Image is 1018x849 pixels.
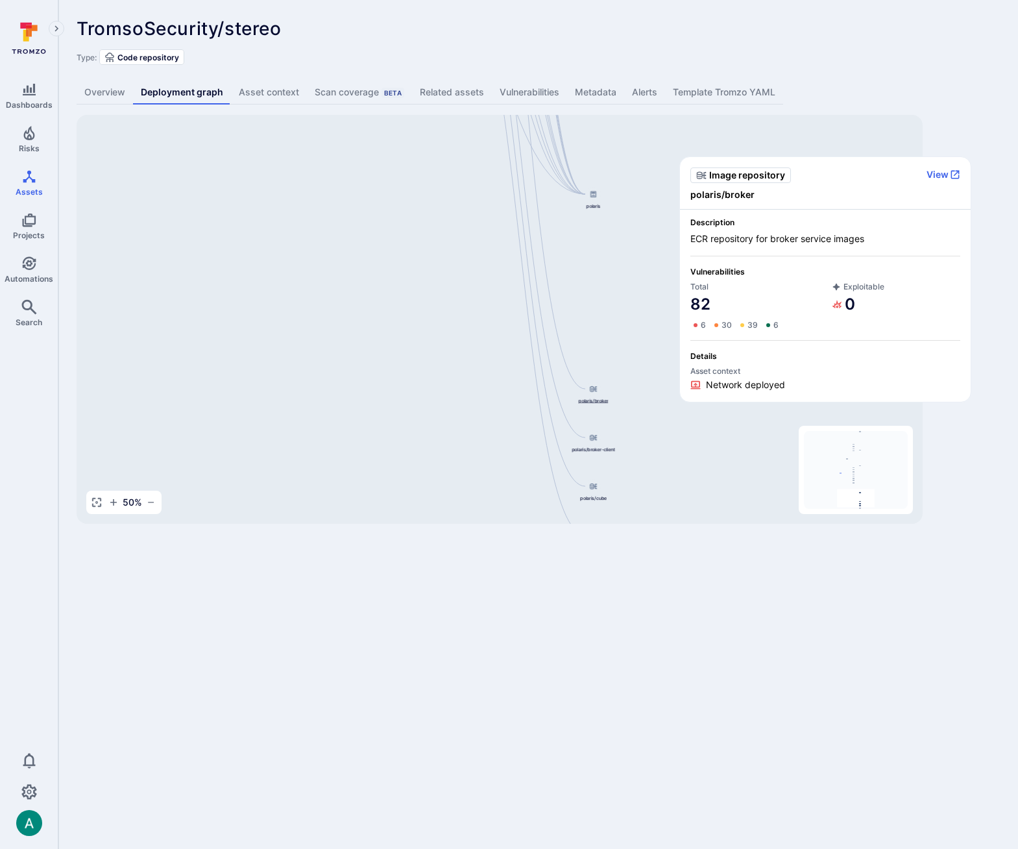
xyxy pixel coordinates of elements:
[721,320,732,330] span: 30
[690,267,960,277] span: Vulnerabilities
[6,100,53,110] span: Dashboards
[690,232,960,245] span: ECR repository for broker service images
[133,80,231,105] a: Deployment graph
[117,53,179,62] span: Code repository
[572,446,615,452] span: polaris/broker-client
[665,80,783,105] a: Template Tromzo YAML
[763,320,779,330] a: 6
[77,53,97,62] span: Type:
[315,86,404,99] div: Scan coverage
[690,366,960,376] span: Asset context
[123,496,142,509] span: 50 %
[49,21,64,36] button: Expand navigation menu
[19,143,40,153] span: Risks
[52,23,61,34] i: Expand navigation menu
[709,169,785,182] span: Image repository
[77,80,1000,105] div: Asset tabs
[16,187,43,197] span: Assets
[690,217,960,227] span: Description
[5,274,53,284] span: Automations
[587,203,601,209] span: polaris
[737,320,758,330] a: 39
[382,88,404,98] div: Beta
[231,80,307,105] a: Asset context
[579,397,609,404] span: polaris/broker
[690,320,706,330] a: 6
[701,320,706,330] span: 6
[690,351,960,361] span: Details
[711,320,732,330] a: 30
[832,282,960,291] span: Exploitable
[927,169,960,180] button: View
[690,188,960,201] span: polaris/broker
[16,810,42,836] div: Arjan Dehar
[16,317,42,327] span: Search
[706,378,785,391] span: Network deployed
[77,18,282,40] span: TromsoSecurity/stereo
[13,230,45,240] span: Projects
[690,282,819,291] span: Total
[747,320,758,330] span: 39
[77,80,133,105] a: Overview
[16,810,42,836] img: ACg8ocLSa5mPYBaXNx3eFu_EmspyJX0laNWN7cXOFirfQ7srZveEpg=s96-c
[412,80,492,105] a: Related assets
[690,294,710,315] a: 82
[567,80,624,105] a: Metadata
[580,495,607,501] span: polaris/cube
[832,294,855,315] a: 0
[624,80,665,105] a: Alerts
[773,320,779,330] span: 6
[492,80,567,105] a: Vulnerabilities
